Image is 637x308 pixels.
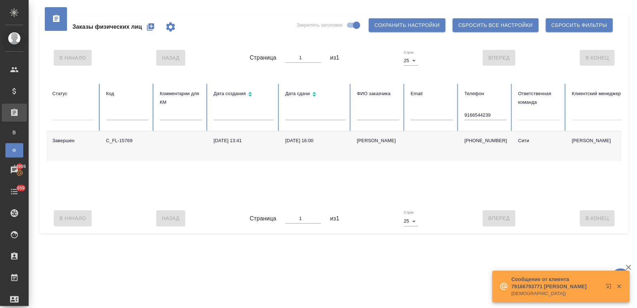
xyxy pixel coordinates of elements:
[512,276,601,290] p: Сообщение от клиента 79166793771 [PERSON_NAME]
[572,89,632,98] div: Клиентский менеджер
[5,125,23,140] a: В
[357,137,399,144] div: [PERSON_NAME]
[285,89,346,100] div: Сортировка
[142,18,159,36] button: Создать
[404,211,414,215] label: Строк
[72,23,142,31] span: Заказы физических лиц
[458,21,533,30] span: Сбросить все настройки
[52,137,95,144] div: Завершен
[214,137,274,144] div: [DATE] 13:41
[369,18,446,32] button: Сохранить настройки
[404,216,418,226] div: 25
[9,129,20,136] span: В
[13,185,29,192] span: 659
[612,283,627,290] button: Закрыть
[2,161,27,179] a: 14005
[512,290,601,297] p: [DEMOGRAPHIC_DATA])
[465,89,507,98] div: Телефон
[404,51,414,54] label: Строк
[330,53,339,62] span: из 1
[453,18,539,32] button: Сбросить все настройки
[546,18,613,32] button: Сбросить фильтры
[602,279,619,297] button: Открыть в новой вкладке
[9,163,30,170] span: 14005
[518,89,561,107] div: Ответственная команда
[404,56,418,66] div: 25
[52,89,95,98] div: Статус
[106,137,148,144] div: C_FL-15769
[2,183,27,201] a: 659
[214,89,274,100] div: Сортировка
[297,22,343,29] span: Закрепить заголовки
[357,89,399,98] div: ФИО заказчика
[250,214,276,223] span: Страница
[612,269,630,286] button: 🙏
[160,89,202,107] div: Комментарии для КМ
[9,147,20,154] span: Ф
[285,137,346,144] div: [DATE] 16:00
[552,21,607,30] span: Сбросить фильтры
[250,53,276,62] span: Страница
[518,137,561,144] div: Сити
[375,21,440,30] span: Сохранить настройки
[465,137,507,144] p: [PHONE_NUMBER]
[5,143,23,158] a: Ф
[411,89,453,98] div: Email
[106,89,148,98] div: Код
[330,214,339,223] span: из 1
